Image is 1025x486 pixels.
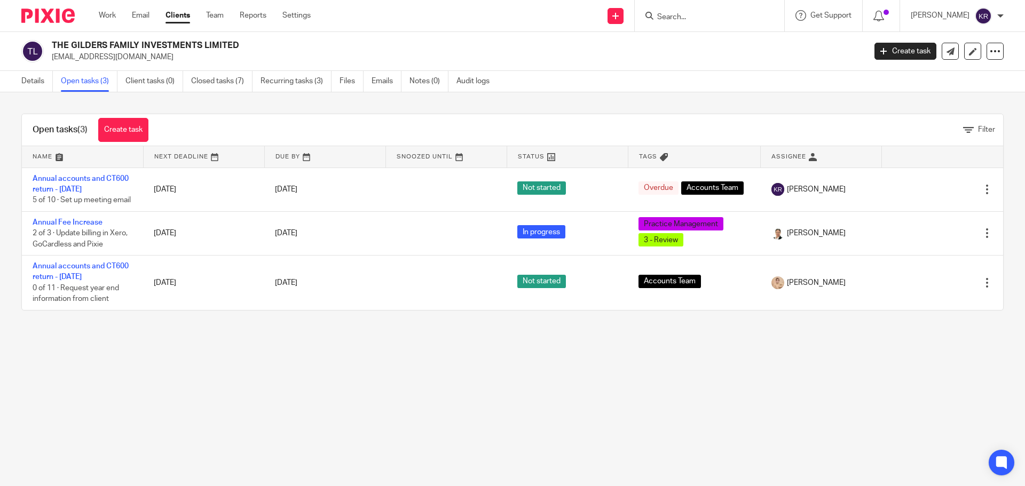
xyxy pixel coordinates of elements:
[810,12,851,19] span: Get Support
[911,10,969,21] p: [PERSON_NAME]
[638,275,701,288] span: Accounts Team
[975,7,992,25] img: svg%3E
[33,219,102,226] a: Annual Fee Increase
[261,71,332,92] a: Recurring tasks (3)
[978,126,995,133] span: Filter
[681,181,744,195] span: Accounts Team
[21,9,75,23] img: Pixie
[656,13,752,22] input: Search
[275,186,297,193] span: [DATE]
[143,256,264,310] td: [DATE]
[33,175,129,193] a: Annual accounts and CT600 return - [DATE]
[517,181,566,195] span: Not started
[456,71,498,92] a: Audit logs
[787,277,846,288] span: [PERSON_NAME]
[397,154,453,160] span: Snoozed Until
[98,118,148,142] a: Create task
[61,71,117,92] a: Open tasks (3)
[639,154,657,160] span: Tags
[409,71,448,92] a: Notes (0)
[771,183,784,196] img: svg%3E
[33,262,129,281] a: Annual accounts and CT600 return - [DATE]
[21,71,53,92] a: Details
[517,275,566,288] span: Not started
[638,217,723,230] span: Practice Management
[517,225,565,238] span: In progress
[787,184,846,195] span: [PERSON_NAME]
[638,233,683,246] span: 3 - Review
[771,276,784,289] img: DSC06218%20-%20Copy.JPG
[52,40,697,51] h2: THE GILDERS FAMILY INVESTMENTS LIMITED
[21,40,44,62] img: svg%3E
[771,227,784,240] img: Untitled%20(5%20%C3%97%205%20cm)%20(2).png
[33,229,128,248] span: 2 of 3 · Update billing in Xero, GoCardless and Pixie
[143,211,264,255] td: [DATE]
[33,196,131,204] span: 5 of 10 · Set up meeting email
[275,279,297,286] span: [DATE]
[52,52,858,62] p: [EMAIL_ADDRESS][DOMAIN_NAME]
[33,124,88,136] h1: Open tasks
[638,181,679,195] span: Overdue
[125,71,183,92] a: Client tasks (0)
[282,10,311,21] a: Settings
[77,125,88,134] span: (3)
[206,10,224,21] a: Team
[191,71,253,92] a: Closed tasks (7)
[518,154,545,160] span: Status
[132,10,149,21] a: Email
[787,228,846,238] span: [PERSON_NAME]
[372,71,401,92] a: Emails
[275,229,297,237] span: [DATE]
[143,168,264,211] td: [DATE]
[240,10,266,21] a: Reports
[33,284,119,303] span: 0 of 11 · Request year end information from client
[99,10,116,21] a: Work
[874,43,936,60] a: Create task
[340,71,364,92] a: Files
[165,10,190,21] a: Clients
